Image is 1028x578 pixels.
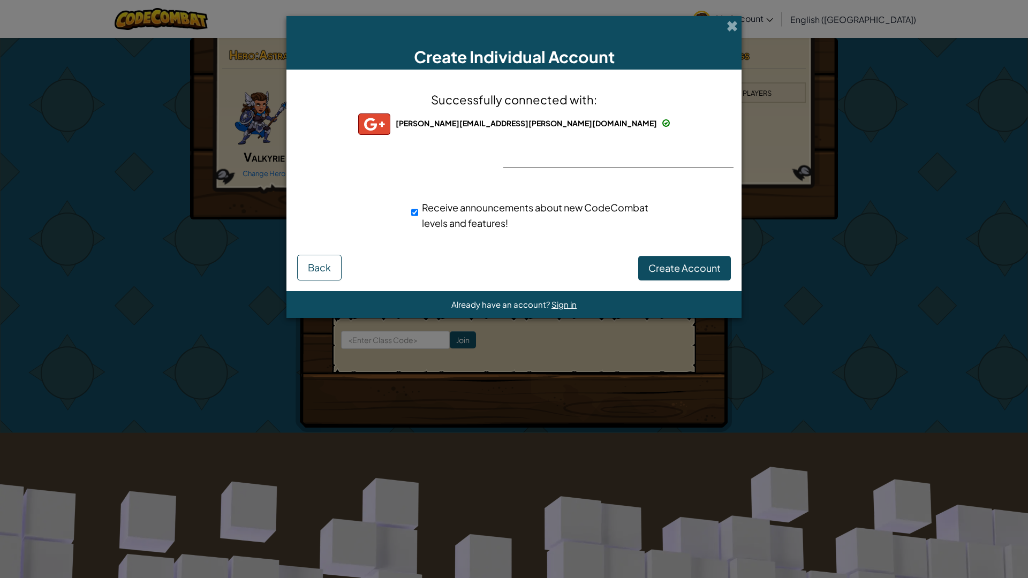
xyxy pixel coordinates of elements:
a: Sign in [551,299,577,309]
button: Create Account [638,256,731,280]
input: Receive announcements about new CodeCombat levels and features! [411,202,418,223]
span: Successfully connected with: [431,92,597,107]
span: Create Individual Account [414,47,615,67]
span: Create Account [648,262,721,274]
span: Receive announcements about new CodeCombat levels and features! [422,201,648,229]
span: Back [308,261,331,273]
span: [PERSON_NAME][EMAIL_ADDRESS][PERSON_NAME][DOMAIN_NAME] [396,118,657,128]
span: Already have an account? [451,299,551,309]
button: Back [297,255,342,280]
img: gplus_small.png [358,113,390,135]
